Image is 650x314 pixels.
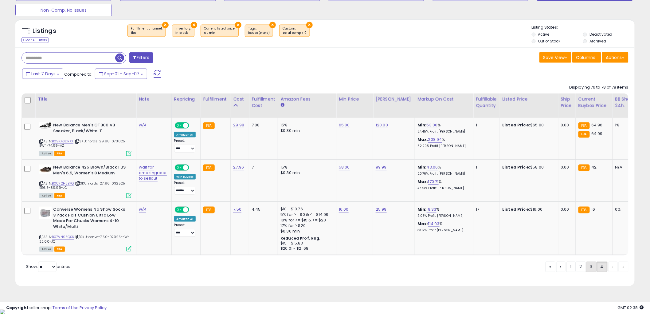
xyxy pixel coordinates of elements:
[283,31,307,35] div: total comp > 0
[39,165,131,197] div: ASIN:
[252,207,273,212] div: 4.45
[129,52,153,63] button: Filters
[280,207,331,212] div: $10 - $10.76
[104,71,139,77] span: Sep-01 - Sep-07
[33,27,56,35] h5: Listings
[280,246,331,251] div: $20.01 - $21.68
[39,122,52,129] img: 31aaDa2NnpL._SL40_.jpg
[26,264,70,270] span: Show: entries
[39,181,129,190] span: | SKU: nords-27.96-032525--BB6.5-89.99-JC
[188,165,198,170] span: OFF
[280,212,331,217] div: 5% for >= $0 & <= $14.99
[283,26,307,35] span: Custom:
[376,122,388,128] a: 120.00
[233,164,244,170] a: 27.96
[428,221,440,227] a: 114.93
[476,122,495,128] div: 1
[417,172,468,176] p: 20.76% Profit [PERSON_NAME]
[415,93,473,118] th: The percentage added to the cost of goods (COGS) that forms the calculator for Min & Max prices.
[417,179,468,190] div: %
[53,207,128,231] b: Converse Womens No Show Socks 3 Pack Half Cushion Ultra Low Made For Chucks Womens 4-10 White/Multi
[427,206,437,213] a: 19.33
[561,96,573,109] div: Ship Price
[139,164,167,181] a: wait for amazingroup to sellout
[427,164,438,170] a: 43.06
[280,241,331,246] div: $15 - $15.83
[174,223,196,237] div: Preset:
[280,170,331,176] div: $0.30 min
[203,96,228,102] div: Fulfillment
[52,234,74,240] a: B07VN9ZQSK
[503,122,531,128] b: Listed Price:
[561,165,571,170] div: 0.00
[280,223,331,229] div: 17% for > $20
[428,137,442,143] a: 208.94
[39,122,131,155] div: ASIN:
[618,305,644,311] span: 2025-09-15 02:38 GMT
[503,206,531,212] b: Listed Price:
[576,54,596,61] span: Columns
[64,71,92,77] span: Compared to:
[417,221,428,227] b: Max:
[6,305,107,311] div: seller snap | |
[175,31,191,35] div: in stock
[174,174,196,180] div: Win BuyBox
[280,102,284,108] small: Amazon Fees.
[139,206,146,213] a: N/A
[417,129,468,134] p: 24.45% Profit [PERSON_NAME]
[532,25,635,30] p: Listing States:
[175,165,183,170] span: ON
[561,207,571,212] div: 0.00
[174,139,196,153] div: Preset:
[233,96,246,102] div: Cost
[503,165,554,170] div: $58.00
[22,37,49,43] div: Clear All Filters
[417,179,428,185] b: Max:
[203,165,214,171] small: FBA
[22,69,63,79] button: Last 7 Days
[54,193,65,198] span: FBA
[578,165,590,171] small: FBA
[566,262,576,272] a: 1
[53,305,79,311] a: Terms of Use
[561,122,571,128] div: 0.00
[602,52,628,63] button: Actions
[417,144,468,148] p: 52.20% Profit [PERSON_NAME]
[586,262,597,272] a: 3
[578,131,590,138] small: FBA
[339,164,350,170] a: 58.00
[376,206,387,213] a: 25.99
[54,247,65,252] span: FBA
[39,151,53,156] span: All listings currently available for purchase on Amazon
[427,122,438,128] a: 53.00
[570,85,628,90] div: Displaying 76 to 78 of 78 items
[591,164,597,170] span: 42
[615,96,638,109] div: BB Share 24h.
[591,131,603,137] span: 64.99
[280,122,331,128] div: 15%
[578,207,590,213] small: FBA
[503,207,554,212] div: $16.00
[191,22,197,28] button: ×
[175,207,183,213] span: ON
[39,139,129,148] span: | SKU: nords-29.98-073025--BW11-74.99-AZ
[417,96,471,102] div: Markup on Cost
[139,96,169,102] div: Note
[175,26,191,35] span: Inventory :
[339,96,370,102] div: Min Price
[280,165,331,170] div: 15%
[252,96,275,109] div: Fulfillment Cost
[476,96,497,109] div: Fulfillable Quantity
[248,31,270,35] div: issues (none)
[417,122,468,134] div: %
[417,137,468,148] div: %
[39,193,53,198] span: All listings currently available for purchase on Amazon
[572,52,601,63] button: Columns
[203,122,214,129] small: FBA
[39,247,53,252] span: All listings currently available for purchase on Amazon
[280,236,321,241] b: Reduced Prof. Rng.
[597,262,608,272] a: 4
[95,69,147,79] button: Sep-01 - Sep-07
[53,122,128,135] b: New Balance Men's CT300 V3 Sneaker, Black/White, 11
[417,206,427,212] b: Min:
